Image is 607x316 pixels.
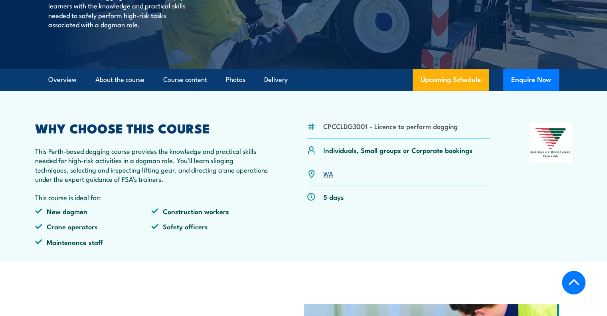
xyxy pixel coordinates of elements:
[323,145,473,155] p: Individuals, Small groups or Corporate bookings
[529,122,572,163] img: Nationally Recognised Training logo.
[151,222,268,231] li: Safety officers
[35,146,268,184] p: This Perth-based dogging course provides the knowledge and practical skills needed for high-risk ...
[48,69,77,90] a: Overview
[35,193,268,202] p: This course is ideal for:
[413,69,489,91] a: Upcoming Schedule
[35,122,268,133] h2: WHY CHOOSE THIS COURSE
[35,222,152,231] li: Crane operators
[503,69,559,91] button: Enquire Now
[35,237,152,246] li: Maintenance staff
[264,69,288,90] a: Delivery
[323,121,458,131] li: CPCCLDG3001 - Licence to perform dogging
[35,207,152,216] li: New dogmen
[95,69,144,90] a: About the course
[226,69,245,90] a: Photos
[323,169,333,178] a: WA
[323,192,344,201] p: 5 days
[151,207,268,216] li: Construction workers
[163,69,207,90] a: Course content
